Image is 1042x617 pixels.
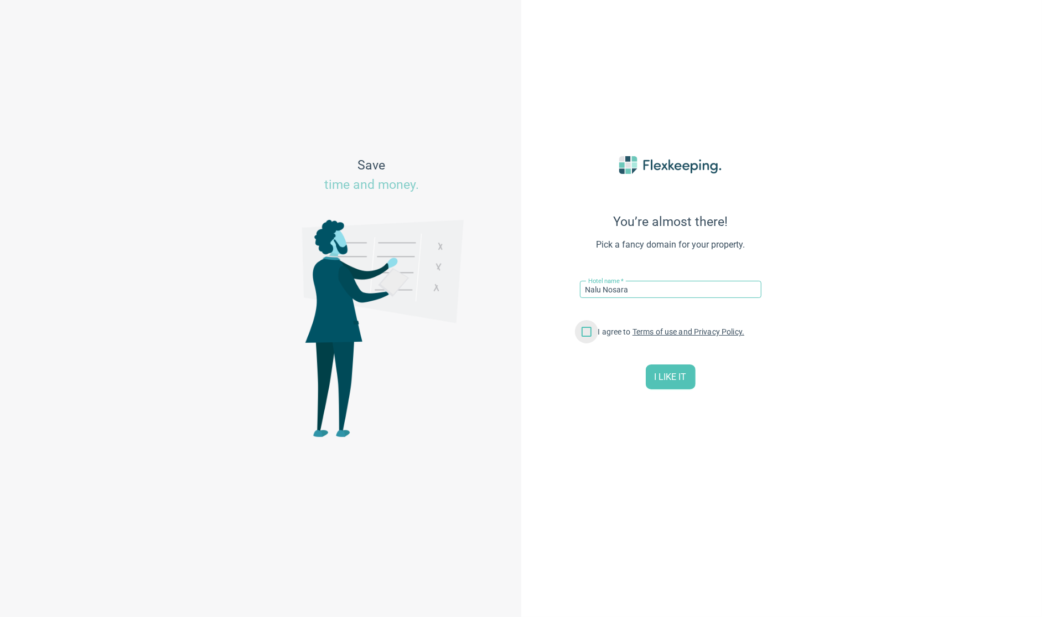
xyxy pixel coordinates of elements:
[655,371,687,384] span: I LIKE IT
[324,177,419,192] span: time and money.
[549,214,792,229] span: You’re almost there!
[598,327,745,336] span: I agree to
[324,156,419,195] span: Save
[633,327,744,336] a: Terms of use and Privacy Policy.
[549,238,792,251] span: Pick a fancy domain for your property.
[646,364,696,389] button: I LIKE IT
